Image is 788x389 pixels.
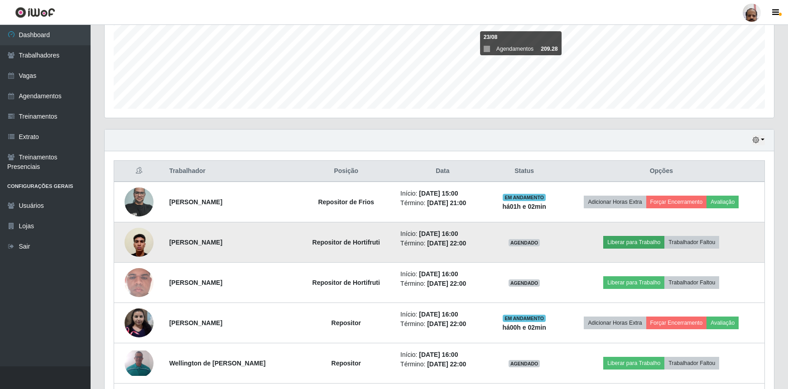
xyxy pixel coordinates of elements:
li: Início: [400,350,485,360]
th: Status [490,161,558,182]
th: Data [395,161,490,182]
span: AGENDADO [509,279,540,287]
li: Início: [400,310,485,319]
time: [DATE] 22:00 [427,320,466,327]
strong: [PERSON_NAME] [169,239,222,246]
span: EM ANDAMENTO [503,315,546,322]
button: Trabalhador Faltou [664,357,719,370]
strong: há 01 h e 02 min [502,203,546,210]
strong: Wellington de [PERSON_NAME] [169,360,266,367]
li: Término: [400,360,485,369]
span: AGENDADO [509,360,540,367]
time: [DATE] 22:00 [427,280,466,287]
li: Início: [400,189,485,198]
th: Trabalhador [164,161,298,182]
button: Adicionar Horas Extra [584,317,646,329]
li: Início: [400,229,485,239]
strong: há 00 h e 02 min [502,324,546,331]
img: 1724302399832.jpeg [125,351,154,376]
li: Término: [400,239,485,248]
strong: [PERSON_NAME] [169,198,222,206]
li: Término: [400,279,485,288]
time: [DATE] 22:00 [427,360,466,368]
button: Avaliação [706,196,739,208]
button: Trabalhador Faltou [664,236,719,249]
strong: Repositor [332,360,361,367]
button: Trabalhador Faltou [664,276,719,289]
button: Avaliação [706,317,739,329]
li: Início: [400,269,485,279]
time: [DATE] 16:00 [419,270,458,278]
time: [DATE] 15:00 [419,190,458,197]
time: [DATE] 22:00 [427,240,466,247]
img: 1737997872797.jpeg [125,250,154,315]
button: Liberar para Trabalho [603,357,664,370]
img: 1655148070426.jpeg [125,182,154,221]
th: Opções [558,161,765,182]
img: 1749171143846.jpeg [125,223,154,261]
th: Posição [297,161,395,182]
strong: [PERSON_NAME] [169,279,222,286]
button: Liberar para Trabalho [603,236,664,249]
time: [DATE] 21:00 [427,199,466,207]
img: 1725571179961.jpeg [125,308,154,337]
span: AGENDADO [509,239,540,246]
button: Liberar para Trabalho [603,276,664,289]
strong: Repositor de Hortifruti [312,279,380,286]
span: EM ANDAMENTO [503,194,546,201]
strong: Repositor [332,319,361,327]
img: CoreUI Logo [15,7,55,18]
time: [DATE] 16:00 [419,311,458,318]
strong: [PERSON_NAME] [169,319,222,327]
time: [DATE] 16:00 [419,351,458,358]
time: [DATE] 16:00 [419,230,458,237]
li: Término: [400,319,485,329]
li: Término: [400,198,485,208]
strong: Repositor de Hortifruti [312,239,380,246]
button: Forçar Encerramento [646,196,707,208]
strong: Repositor de Frios [318,198,374,206]
button: Forçar Encerramento [646,317,707,329]
button: Adicionar Horas Extra [584,196,646,208]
